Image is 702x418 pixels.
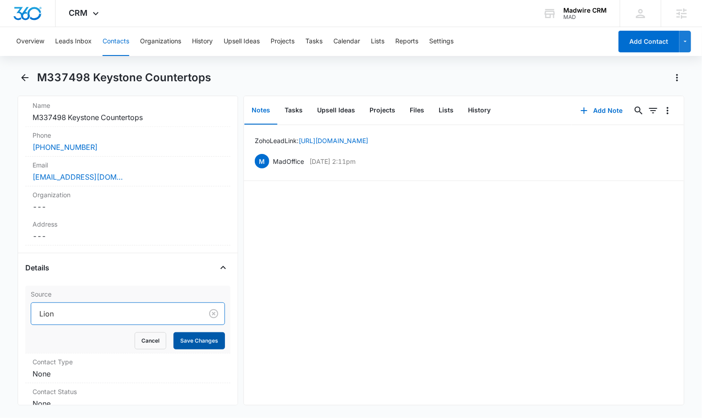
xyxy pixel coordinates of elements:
[33,398,223,409] dd: None
[305,27,323,56] button: Tasks
[646,103,660,118] button: Filters
[571,100,632,121] button: Add Note
[25,157,230,186] div: Email[EMAIL_ADDRESS][DOMAIN_NAME]
[33,368,223,379] dd: None
[244,97,277,125] button: Notes
[18,70,32,85] button: Back
[255,154,269,168] span: M
[140,27,181,56] button: Organizations
[33,172,123,182] a: [EMAIL_ADDRESS][DOMAIN_NAME]
[255,136,368,145] p: Zoho Lead Link:
[31,289,225,299] label: Source
[33,130,223,140] label: Phone
[25,353,230,383] div: Contact TypeNone
[33,357,223,367] label: Contact Type
[632,103,646,118] button: Search...
[25,383,230,413] div: Contact StatusNone
[25,262,49,273] h4: Details
[37,71,211,84] h1: M337498 Keystone Countertops
[333,27,360,56] button: Calendar
[395,27,418,56] button: Reports
[273,157,304,166] p: MadOffice
[33,160,223,170] label: Email
[192,27,213,56] button: History
[25,127,230,157] div: Phone[PHONE_NUMBER]
[16,27,44,56] button: Overview
[660,103,675,118] button: Overflow Menu
[25,97,230,127] div: NameM337498 Keystone Countertops
[224,27,260,56] button: Upsell Ideas
[33,231,223,242] dd: ---
[33,201,223,212] dd: ---
[371,27,384,56] button: Lists
[618,31,679,52] button: Add Contact
[206,307,221,321] button: Clear
[277,97,310,125] button: Tasks
[33,387,223,396] label: Contact Status
[33,190,223,200] label: Organization
[33,101,223,110] label: Name
[33,142,98,153] a: [PHONE_NUMBER]
[216,260,230,275] button: Close
[310,97,362,125] button: Upsell Ideas
[461,97,498,125] button: History
[309,157,356,166] p: [DATE] 2:11pm
[431,97,461,125] button: Lists
[670,70,684,85] button: Actions
[563,7,607,14] div: account name
[103,27,129,56] button: Contacts
[25,216,230,246] div: Address---
[25,186,230,216] div: Organization---
[173,332,225,349] button: Save Changes
[135,332,166,349] button: Cancel
[362,97,402,125] button: Projects
[33,112,223,123] dd: M337498 Keystone Countertops
[402,97,431,125] button: Files
[69,8,88,18] span: CRM
[271,27,295,56] button: Projects
[429,27,454,56] button: Settings
[299,137,368,144] a: [URL][DOMAIN_NAME]
[33,219,223,229] label: Address
[55,27,92,56] button: Leads Inbox
[563,14,607,20] div: account id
